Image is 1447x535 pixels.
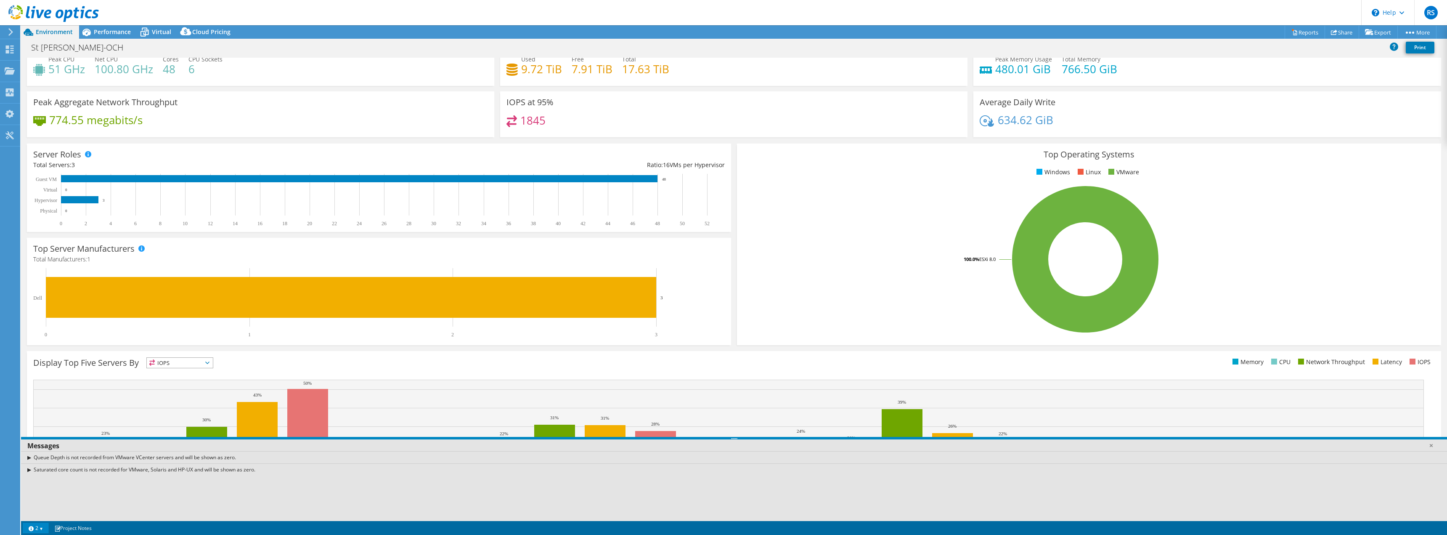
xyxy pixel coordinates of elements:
h4: 17.63 TiB [622,64,669,74]
text: 50% [303,381,312,386]
text: 28 [406,221,411,226]
text: 31% [601,415,609,421]
text: 22% [500,431,508,436]
text: 8 [159,221,162,226]
span: Cores [163,55,179,63]
tspan: 100.0% [964,256,979,262]
text: 23% [101,431,110,436]
text: 42 [580,221,586,226]
svg: \n [1372,9,1379,16]
h4: 480.01 GiB [995,64,1052,74]
tspan: ESXi 8.0 [979,256,996,262]
h3: Average Daily Write [980,98,1055,107]
text: 32 [456,221,461,226]
text: 1 [248,332,251,338]
text: 43% [253,392,262,397]
li: Network Throughput [1296,357,1365,367]
text: 38 [531,221,536,226]
li: Linux [1076,168,1101,177]
h4: 634.62 GiB [998,115,1053,125]
span: CPU Sockets [188,55,223,63]
text: 28% [651,421,660,426]
text: 12 [208,221,213,226]
a: Export [1359,26,1398,39]
a: Project Notes [48,523,98,533]
h4: 1845 [520,116,546,125]
span: Cloud Pricing [192,28,231,36]
text: 3 [655,332,657,338]
h4: 6 [188,64,223,74]
a: 2 [23,523,49,533]
text: 30% [202,417,211,422]
span: Net CPU [95,55,118,63]
span: Total Memory [1062,55,1100,63]
text: 24% [797,429,805,434]
li: CPU [1269,357,1291,367]
text: 0 [65,188,67,192]
text: 3 [660,295,663,300]
text: 0 [65,209,67,213]
text: 0 [45,332,47,338]
text: 14 [233,221,238,226]
text: 16 [257,221,262,226]
li: Memory [1230,357,1264,367]
h4: 7.91 TiB [572,64,612,74]
h4: 100.80 GHz [95,64,153,74]
div: Ratio: VMs per Hypervisor [379,160,725,170]
text: Physical [40,208,57,214]
text: Hypervisor [34,197,57,203]
text: Dell [33,295,42,301]
h3: Top Server Manufacturers [33,244,135,253]
text: 20 [307,221,312,226]
text: 18 [282,221,287,226]
text: 30 [431,221,436,226]
li: Latency [1370,357,1402,367]
a: Print [1406,42,1434,53]
span: 16 [663,161,670,169]
h3: IOPS at 95% [506,98,554,107]
div: Total Servers: [33,160,379,170]
div: Queue Depth is not recorded from VMware VCenter servers and will be shown as zero. [21,451,1447,463]
text: Virtual [43,187,58,193]
a: Reports [1285,26,1325,39]
h4: 9.72 TiB [521,64,562,74]
text: Guest VM [36,176,57,182]
span: RS [1424,6,1438,19]
text: 44 [605,221,610,226]
h4: 774.55 megabits/s [49,115,143,125]
text: 3 [103,198,105,202]
span: Total [622,55,636,63]
text: 50 [680,221,685,226]
text: 36 [506,221,511,226]
div: Saturated core count is not recorded for VMware, Solaris and HP-UX and will be shown as zero. [21,463,1447,476]
h4: 48 [163,64,179,74]
span: Peak CPU [48,55,74,63]
text: 46 [630,221,635,226]
a: More [1397,26,1436,39]
h1: St [PERSON_NAME]-OCH [27,43,136,52]
div: Messages [21,439,1447,452]
span: 3 [72,161,75,169]
text: 48 [655,221,660,226]
li: IOPS [1407,357,1431,367]
span: Used [521,55,535,63]
span: Environment [36,28,73,36]
text: 22 [332,221,337,226]
text: 26% [948,423,957,429]
a: Share [1325,26,1359,39]
text: 6 [134,221,137,226]
li: Windows [1034,168,1070,177]
h4: Total Manufacturers: [33,255,725,264]
li: VMware [1106,168,1139,177]
h3: Server Roles [33,150,81,159]
text: 40 [556,221,561,226]
span: Free [572,55,584,63]
span: IOPS [147,358,213,368]
text: 26 [382,221,387,226]
text: 52 [705,221,710,226]
text: 24 [357,221,362,226]
text: 20% [847,435,856,440]
text: 2 [85,221,87,226]
text: 10 [183,221,188,226]
text: 48 [662,177,666,181]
